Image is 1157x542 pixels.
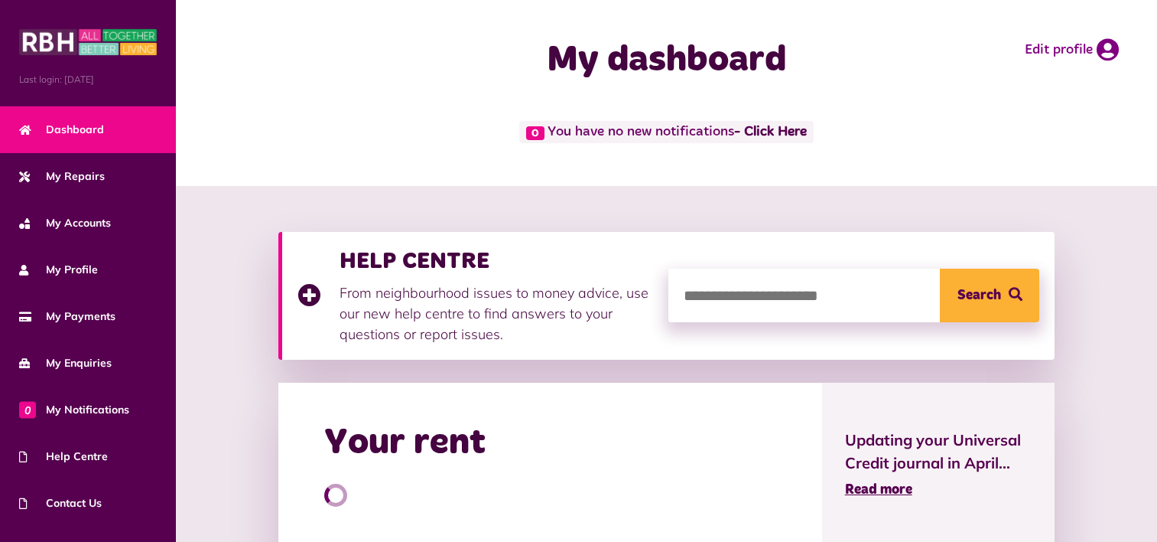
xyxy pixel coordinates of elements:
span: Contact Us [19,495,102,511]
span: You have no new notifications [519,121,814,143]
span: My Enquiries [19,355,112,371]
button: Search [940,269,1039,322]
span: Help Centre [19,449,108,465]
h2: Your rent [324,421,486,465]
a: Edit profile [1025,38,1119,61]
span: Dashboard [19,122,104,138]
a: Updating your Universal Credit journal in April... Read more [845,429,1032,501]
p: From neighbourhood issues to money advice, use our new help centre to find answers to your questi... [340,282,653,344]
span: My Repairs [19,168,105,184]
span: 0 [526,126,544,140]
span: Updating your Universal Credit journal in April... [845,429,1032,475]
span: Search [957,269,1001,322]
span: 0 [19,401,36,418]
img: MyRBH [19,27,157,57]
h1: My dashboard [437,38,897,83]
span: My Payments [19,309,115,325]
span: My Profile [19,262,98,278]
span: Read more [845,483,912,497]
h3: HELP CENTRE [340,247,653,275]
span: My Accounts [19,215,111,231]
a: - Click Here [734,126,807,139]
span: My Notifications [19,402,129,418]
span: Last login: [DATE] [19,73,157,87]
